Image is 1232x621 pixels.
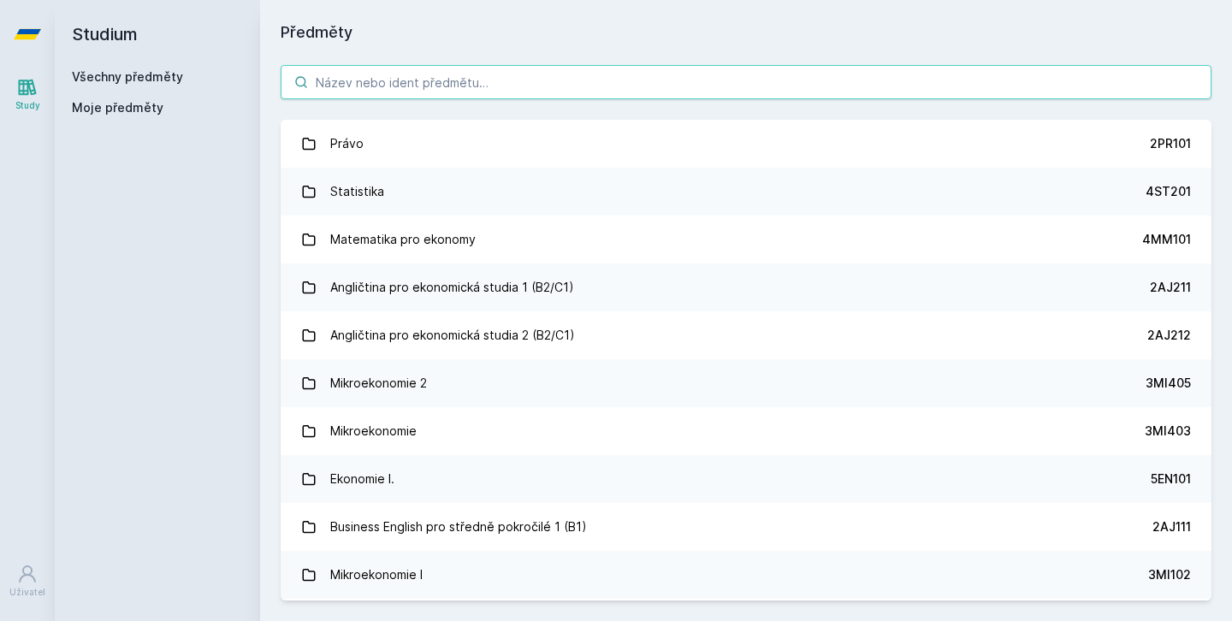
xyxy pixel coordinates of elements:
[281,455,1211,503] a: Ekonomie I. 5EN101
[1152,518,1191,535] div: 2AJ111
[281,65,1211,99] input: Název nebo ident předmětu…
[330,510,587,544] div: Business English pro středně pokročilé 1 (B1)
[1148,566,1191,583] div: 3MI102
[281,21,1211,44] h1: Předměty
[281,503,1211,551] a: Business English pro středně pokročilé 1 (B1) 2AJ111
[330,366,427,400] div: Mikroekonomie 2
[1151,470,1191,488] div: 5EN101
[72,69,183,84] a: Všechny předměty
[330,414,417,448] div: Mikroekonomie
[1142,231,1191,248] div: 4MM101
[281,120,1211,168] a: Právo 2PR101
[9,586,45,599] div: Uživatel
[330,558,423,592] div: Mikroekonomie I
[3,555,51,607] a: Uživatel
[281,359,1211,407] a: Mikroekonomie 2 3MI405
[281,551,1211,599] a: Mikroekonomie I 3MI102
[330,270,574,305] div: Angličtina pro ekonomická studia 1 (B2/C1)
[1150,279,1191,296] div: 2AJ211
[281,311,1211,359] a: Angličtina pro ekonomická studia 2 (B2/C1) 2AJ212
[281,407,1211,455] a: Mikroekonomie 3MI403
[281,263,1211,311] a: Angličtina pro ekonomická studia 1 (B2/C1) 2AJ211
[1146,375,1191,392] div: 3MI405
[3,68,51,121] a: Study
[330,174,384,209] div: Statistika
[1147,327,1191,344] div: 2AJ212
[330,222,476,257] div: Matematika pro ekonomy
[330,462,394,496] div: Ekonomie I.
[281,216,1211,263] a: Matematika pro ekonomy 4MM101
[330,318,575,352] div: Angličtina pro ekonomická studia 2 (B2/C1)
[1150,135,1191,152] div: 2PR101
[281,168,1211,216] a: Statistika 4ST201
[72,99,163,116] span: Moje předměty
[1145,423,1191,440] div: 3MI403
[330,127,364,161] div: Právo
[1146,183,1191,200] div: 4ST201
[15,99,40,112] div: Study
